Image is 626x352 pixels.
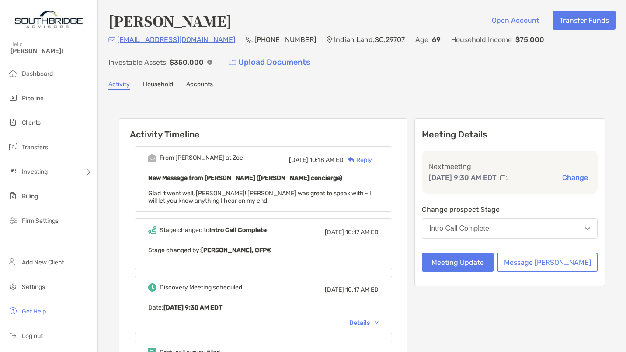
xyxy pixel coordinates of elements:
p: Date : [148,302,379,313]
button: Meeting Update [422,253,494,272]
p: Age [415,34,428,45]
a: Household [143,81,173,90]
p: $75,000 [515,34,544,45]
img: add_new_client icon [8,257,18,267]
span: Add New Client [22,259,64,266]
img: pipeline icon [8,92,18,103]
div: From [PERSON_NAME] at Zoe [160,154,243,162]
img: button icon [229,60,236,66]
img: get-help icon [8,306,18,316]
img: billing icon [8,190,18,201]
img: Info Icon [207,60,212,65]
h6: Activity Timeline [119,119,407,140]
div: Details [349,319,379,327]
img: investing icon [8,166,18,176]
p: Stage changed by: [148,245,379,256]
button: Transfer Funds [553,11,616,30]
span: Glad it went well, [PERSON_NAME]! [PERSON_NAME] was great to speak with - I will let you know any... [148,190,371,204]
div: Stage changed to [160,226,267,234]
b: Intro Call Complete [209,226,267,234]
h4: [PERSON_NAME] [108,11,232,31]
p: Change prospect Stage [422,204,598,215]
a: Activity [108,81,130,90]
p: Next meeting [429,161,591,172]
p: Investable Assets [108,57,166,68]
p: 69 [432,34,441,45]
span: 10:17 AM ED [345,286,379,293]
b: [PERSON_NAME], CFP® [201,246,271,254]
p: [PHONE_NUMBER] [254,34,316,45]
img: dashboard icon [8,68,18,78]
span: [DATE] [289,156,308,164]
span: Clients [22,119,41,127]
p: Household Income [451,34,512,45]
img: settings icon [8,281,18,292]
button: Intro Call Complete [422,218,598,239]
b: New Message from [PERSON_NAME] ([PERSON_NAME] concierge) [148,174,342,182]
div: Reply [344,155,372,165]
img: logout icon [8,330,18,341]
img: communication type [500,174,508,181]
p: $350,000 [170,57,204,68]
span: Settings [22,283,45,291]
span: Billing [22,193,38,200]
img: transfers icon [8,141,18,152]
img: Event icon [148,226,156,234]
img: Email Icon [108,37,115,42]
span: 10:18 AM ED [310,156,344,164]
img: firm-settings icon [8,215,18,225]
span: Log out [22,332,43,340]
img: Event icon [148,283,156,292]
span: Pipeline [22,95,44,102]
img: Open dropdown arrow [585,227,590,230]
p: [DATE] 9:30 AM EDT [429,172,497,183]
a: Upload Documents [223,53,316,72]
button: Message [PERSON_NAME] [497,253,598,272]
div: Intro Call Complete [429,225,489,232]
p: [EMAIL_ADDRESS][DOMAIN_NAME] [117,34,235,45]
span: Transfers [22,144,48,151]
b: [DATE] 9:30 AM EDT [163,304,222,311]
span: Investing [22,168,48,176]
a: Accounts [186,81,213,90]
img: Zoe Logo [10,4,87,35]
span: [DATE] [325,286,344,293]
img: Location Icon [327,36,332,43]
img: Phone Icon [246,36,253,43]
p: Indian Land , SC , 29707 [334,34,405,45]
span: 10:17 AM ED [345,229,379,236]
img: Chevron icon [375,321,379,324]
span: Firm Settings [22,217,59,225]
button: Open Account [485,11,546,30]
span: Dashboard [22,70,53,77]
img: Reply icon [348,157,355,163]
span: [PERSON_NAME]! [10,47,92,55]
img: Event icon [148,154,156,162]
span: [DATE] [325,229,344,236]
div: Discovery Meeting scheduled. [160,284,244,291]
span: Get Help [22,308,46,315]
button: Change [560,173,591,182]
img: clients icon [8,117,18,127]
p: Meeting Details [422,129,598,140]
